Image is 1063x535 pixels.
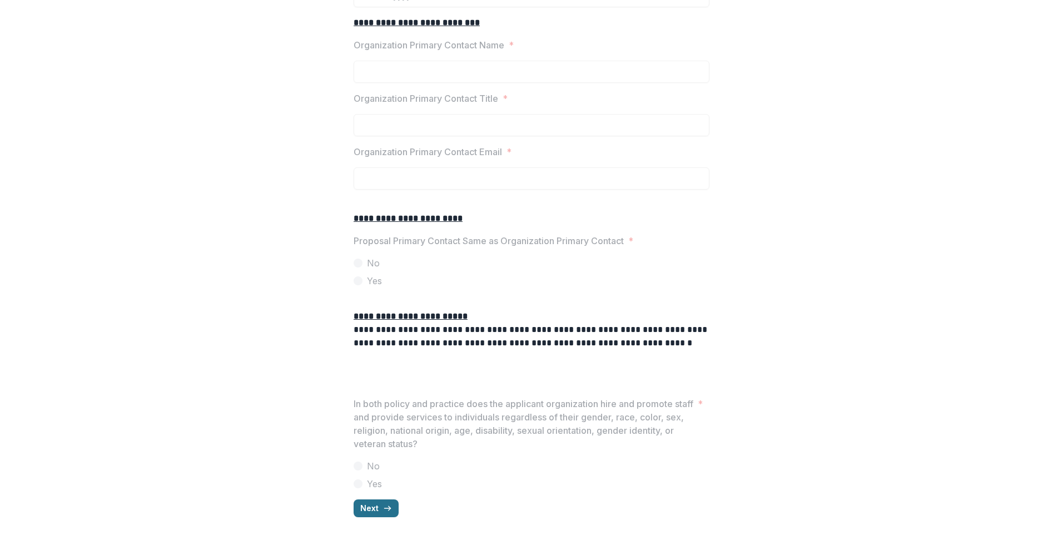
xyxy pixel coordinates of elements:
[367,256,380,270] span: No
[367,274,382,288] span: Yes
[367,459,380,473] span: No
[354,38,504,52] p: Organization Primary Contact Name
[354,397,693,450] p: In both policy and practice does the applicant organization hire and promote staff and provide se...
[354,92,498,105] p: Organization Primary Contact Title
[354,145,502,158] p: Organization Primary Contact Email
[367,477,382,491] span: Yes
[354,234,624,247] p: Proposal Primary Contact Same as Organization Primary Contact
[354,499,399,517] button: Next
